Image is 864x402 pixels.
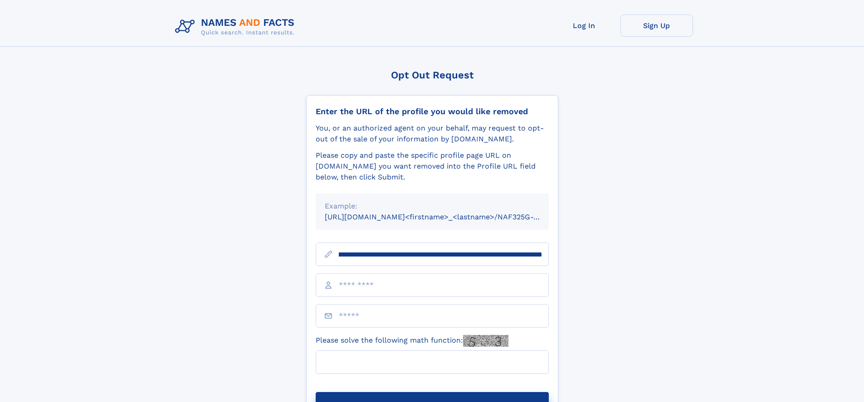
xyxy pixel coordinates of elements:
[325,201,540,212] div: Example:
[306,69,558,81] div: Opt Out Request
[548,15,620,37] a: Log In
[620,15,693,37] a: Sign Up
[316,123,549,145] div: You, or an authorized agent on your behalf, may request to opt-out of the sale of your informatio...
[171,15,302,39] img: Logo Names and Facts
[316,107,549,116] div: Enter the URL of the profile you would like removed
[316,150,549,183] div: Please copy and paste the specific profile page URL on [DOMAIN_NAME] you want removed into the Pr...
[325,213,566,221] small: [URL][DOMAIN_NAME]<firstname>_<lastname>/NAF325G-xxxxxxxx
[316,335,508,347] label: Please solve the following math function:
